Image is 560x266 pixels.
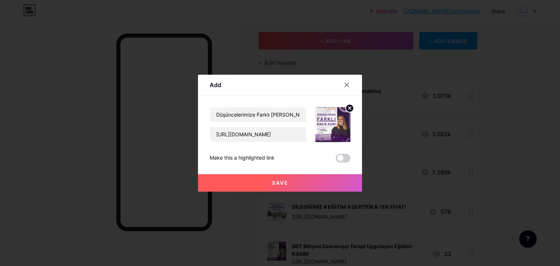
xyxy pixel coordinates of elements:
[315,107,350,142] img: link_thumbnail
[210,127,306,142] input: URL
[272,180,288,186] span: Save
[198,174,362,192] button: Save
[210,81,221,89] div: Add
[210,154,275,163] div: Make this a highlighted link
[210,107,306,122] input: Title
